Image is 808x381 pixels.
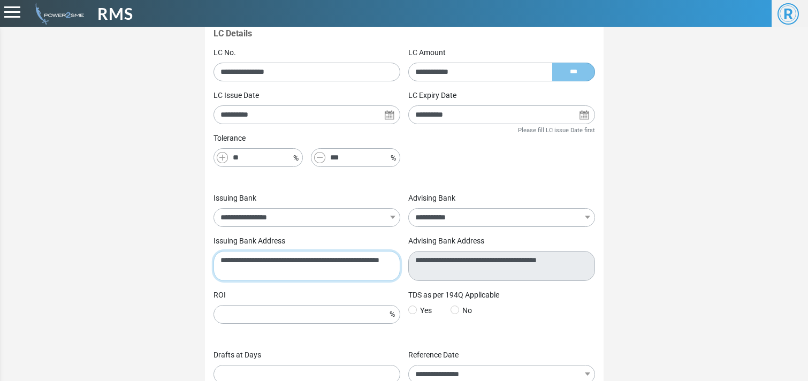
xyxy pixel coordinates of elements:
label: LC Issue Date [214,90,259,101]
label: LC No. [214,47,236,58]
span: R [777,3,799,25]
label: Advising Bank [408,193,455,204]
label: TDS as per 194Q Applicable [408,289,499,301]
label: No [451,305,472,316]
span: RMS [97,2,133,26]
h4: LC Details [214,28,595,39]
label: Drafts at Days [214,349,261,361]
label: Issuing Bank Address [214,235,285,247]
label: Tolerance [214,133,246,144]
img: Search [384,110,395,120]
i: % [391,153,396,164]
img: Minus [314,152,325,163]
small: Please fill LC issue Date first [518,127,595,134]
i: % [293,153,299,164]
img: Search [579,110,590,120]
label: Reference Date [408,349,459,361]
img: admin [31,3,84,25]
label: LC Amount [408,47,446,58]
img: Plus [217,152,228,163]
i: % [390,308,395,321]
label: ROI [214,289,226,301]
label: Yes [408,305,432,316]
label: LC Expiry Date [408,90,456,101]
label: Issuing Bank [214,193,256,204]
label: Advising Bank Address [408,235,484,247]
